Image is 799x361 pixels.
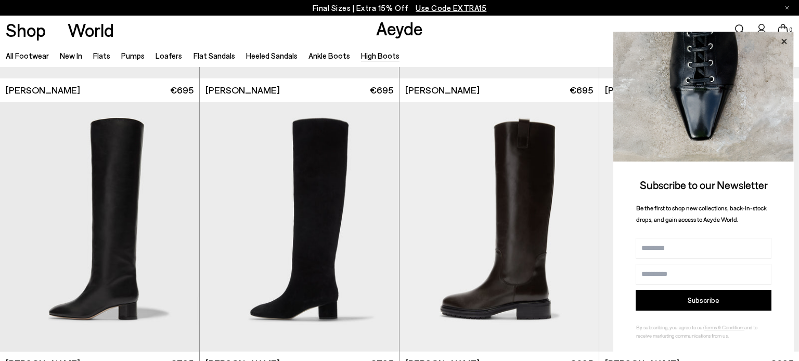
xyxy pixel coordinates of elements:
[613,32,794,162] img: ca3f721fb6ff708a270709c41d776025.jpg
[156,51,182,60] a: Loafers
[399,102,599,352] img: Henry Knee-High Boots
[170,84,194,97] span: €695
[361,51,399,60] a: High Boots
[68,21,114,39] a: World
[200,102,399,352] img: Willa Suede Over-Knee Boots
[399,78,599,102] a: [PERSON_NAME] €695
[704,324,744,330] a: Terms & Conditions
[640,178,768,191] span: Subscribe to our Newsletter
[599,78,799,102] a: [PERSON_NAME] €695
[599,102,799,352] img: Henry Knee-High Boots
[778,24,788,35] a: 0
[200,102,399,352] div: 1 / 6
[93,51,110,60] a: Flats
[599,102,799,352] div: 1 / 6
[194,51,235,60] a: Flat Sandals
[205,84,280,97] span: [PERSON_NAME]
[200,78,399,102] a: [PERSON_NAME] €695
[636,290,771,311] button: Subscribe
[121,51,145,60] a: Pumps
[636,324,704,330] span: By subscribing, you agree to our
[399,102,599,352] a: Next slide Previous slide
[376,17,423,39] a: Aeyde
[200,102,399,352] a: Next slide Previous slide
[399,102,599,352] div: 1 / 6
[6,21,46,39] a: Shop
[570,84,593,97] span: €695
[416,3,486,12] span: Navigate to /collections/ss25-final-sizes
[605,84,679,97] span: [PERSON_NAME]
[246,51,298,60] a: Heeled Sandals
[313,2,487,15] p: Final Sizes | Extra 15% Off
[405,84,480,97] span: [PERSON_NAME]
[6,51,49,60] a: All Footwear
[60,51,82,60] a: New In
[308,51,350,60] a: Ankle Boots
[370,84,393,97] span: €695
[599,102,799,352] a: Next slide Previous slide
[636,204,767,223] span: Be the first to shop new collections, back-in-stock drops, and gain access to Aeyde World.
[788,27,793,33] span: 0
[6,84,80,97] span: [PERSON_NAME]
